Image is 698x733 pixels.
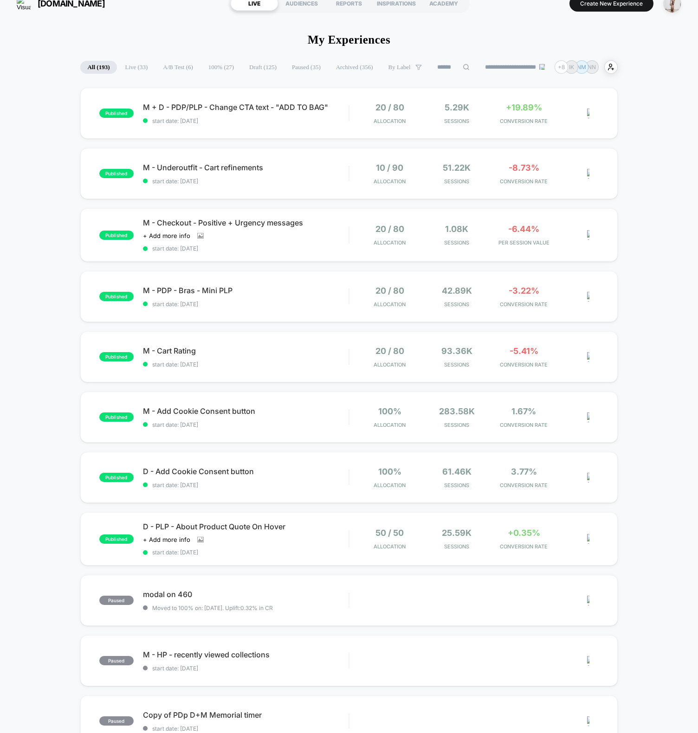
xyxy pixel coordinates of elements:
span: A/B Test ( 6 ) [156,61,200,74]
span: published [99,109,134,118]
span: start date: [DATE] [143,725,349,732]
span: Sessions [426,118,488,124]
span: Sessions [426,239,488,246]
span: published [99,292,134,301]
span: M - Cart Rating [143,346,349,355]
span: CONVERSION RATE [492,361,555,368]
span: published [99,473,134,482]
span: CONVERSION RATE [492,118,555,124]
img: close [587,109,589,118]
span: 61.46k [442,467,472,476]
span: start date: [DATE] [143,117,349,124]
span: M - Add Cookie Consent button [143,406,349,416]
span: D - PLP - About Product Quote On Hover [143,522,349,531]
span: modal on 460 [143,590,349,599]
span: 3.77% [511,467,537,476]
span: CONVERSION RATE [492,178,555,185]
span: CONVERSION RATE [492,422,555,428]
span: CONVERSION RATE [492,301,555,308]
img: close [587,169,589,179]
img: close [587,352,589,362]
span: M - Underoutfit - Cart refinements [143,163,349,172]
span: 1.08k [445,224,468,234]
span: 20 / 80 [375,224,404,234]
span: Sessions [426,543,488,550]
span: 93.36k [441,346,472,356]
span: start date: [DATE] [143,549,349,556]
span: Allocation [374,482,406,489]
h1: My Experiences [308,33,390,46]
span: start date: [DATE] [143,301,349,308]
span: published [99,412,134,422]
span: Archived ( 356 ) [329,61,380,74]
p: IK [569,64,574,71]
img: close [587,534,589,544]
span: start date: [DATE] [143,245,349,252]
span: 100% [378,467,401,476]
span: Paused ( 35 ) [285,61,328,74]
span: M + D - PDP/PLP - Change CTA text - "ADD TO BAG" [143,103,349,112]
span: PER SESSION VALUE [492,239,555,246]
span: Sessions [426,422,488,428]
span: Allocation [374,361,406,368]
img: close [587,292,589,302]
span: Sessions [426,361,488,368]
span: 20 / 80 [375,103,404,112]
p: NN [588,64,596,71]
span: Allocation [374,301,406,308]
span: start date: [DATE] [143,421,349,428]
span: All ( 193 ) [80,61,116,74]
span: +0.35% [508,528,540,538]
span: -6.44% [508,224,539,234]
span: +19.89% [506,103,542,112]
span: paused [99,656,134,665]
span: M - Checkout - Positive + Urgency messages [143,218,349,227]
span: Allocation [374,178,406,185]
img: close [587,656,589,666]
span: start date: [DATE] [143,482,349,489]
img: close [587,412,589,422]
span: -3.22% [509,286,539,296]
span: 100% ( 27 ) [201,61,241,74]
span: published [99,169,134,178]
span: 1.67% [511,406,536,416]
img: close [587,473,589,482]
span: CONVERSION RATE [492,543,555,550]
span: start date: [DATE] [143,361,349,368]
span: Allocation [374,239,406,246]
div: + 8 [555,60,568,74]
span: start date: [DATE] [143,178,349,185]
span: paused [99,596,134,605]
img: end [539,64,545,70]
span: 20 / 80 [375,286,404,296]
span: Draft ( 125 ) [242,61,284,74]
span: Sessions [426,482,488,489]
span: 283.58k [439,406,475,416]
span: -8.73% [509,163,539,173]
span: M - HP - recently viewed collections [143,650,349,659]
span: + Add more info [143,536,190,543]
span: 51.22k [443,163,471,173]
img: close [587,596,589,605]
span: 5.29k [445,103,469,112]
span: Allocation [374,422,406,428]
span: Allocation [374,543,406,550]
span: Allocation [374,118,406,124]
span: -5.41% [510,346,538,356]
span: published [99,352,134,361]
span: Live ( 33 ) [118,61,155,74]
span: CONVERSION RATE [492,482,555,489]
span: 100% [378,406,401,416]
span: D - Add Cookie Consent button [143,467,349,476]
span: published [99,231,134,240]
span: + Add more info [143,232,190,239]
span: start date: [DATE] [143,665,349,672]
span: 42.89k [442,286,472,296]
span: 25.59k [442,528,472,538]
span: paused [99,716,134,726]
span: 20 / 80 [375,346,404,356]
p: NM [577,64,586,71]
span: Copy of PDp D+M Memorial timer [143,710,349,720]
span: M - PDP - Bras - Mini PLP [143,286,349,295]
span: By Label [388,64,411,71]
